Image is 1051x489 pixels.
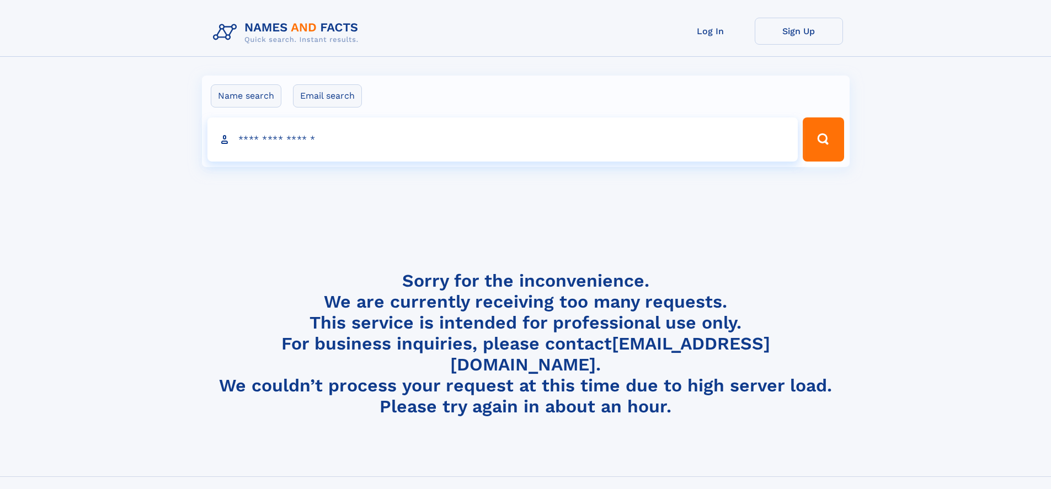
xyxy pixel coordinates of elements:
[293,84,362,108] label: Email search
[207,117,798,162] input: search input
[755,18,843,45] a: Sign Up
[209,18,367,47] img: Logo Names and Facts
[666,18,755,45] a: Log In
[450,333,770,375] a: [EMAIL_ADDRESS][DOMAIN_NAME]
[211,84,281,108] label: Name search
[209,270,843,417] h4: Sorry for the inconvenience. We are currently receiving too many requests. This service is intend...
[803,117,844,162] button: Search Button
